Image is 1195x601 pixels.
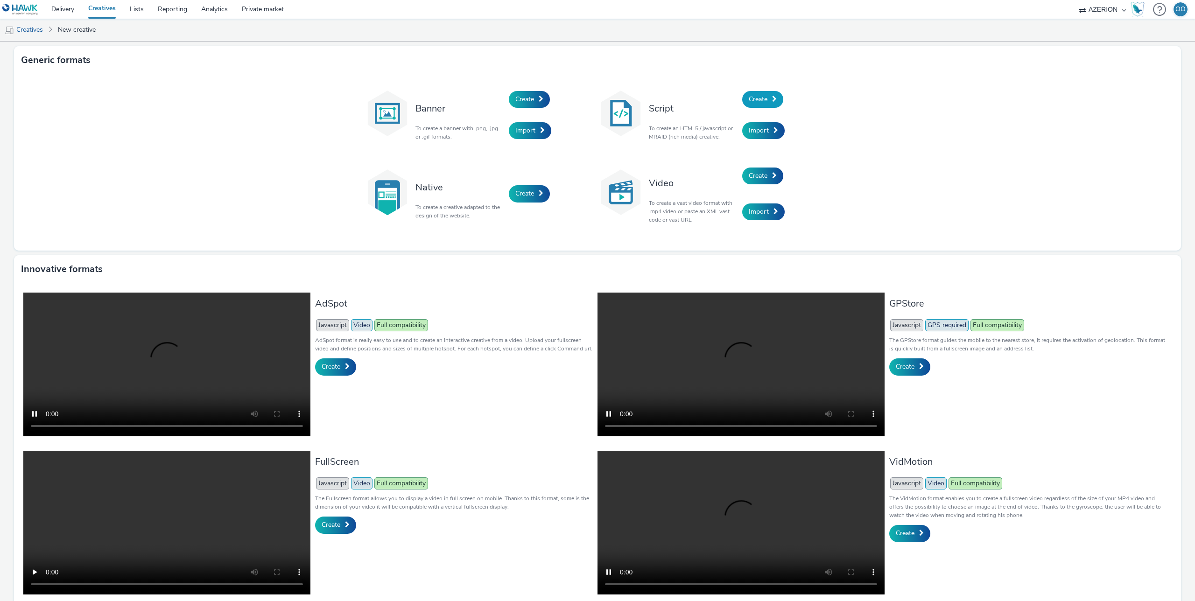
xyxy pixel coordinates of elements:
[315,455,593,468] h3: FullScreen
[597,90,644,137] img: code.svg
[5,26,14,35] img: mobile
[896,362,914,371] span: Create
[742,168,783,184] a: Create
[509,185,550,202] a: Create
[509,91,550,108] a: Create
[315,336,593,353] p: AdSpot format is really easy to use and to create an interactive creative from a video. Upload yo...
[316,319,349,331] span: Javascript
[515,189,534,198] span: Create
[742,91,783,108] a: Create
[889,336,1167,353] p: The GPStore format guides the mobile to the nearest store, it requires the activation of geolocat...
[896,529,914,538] span: Create
[1131,2,1145,17] img: Hawk Academy
[315,494,593,511] p: The Fullscreen format allows you to display a video in full screen on mobile. Thanks to this form...
[649,102,738,115] h3: Script
[322,520,340,529] span: Create
[597,169,644,216] img: video.svg
[322,362,340,371] span: Create
[2,4,38,15] img: undefined Logo
[515,126,535,135] span: Import
[53,19,100,41] a: New creative
[364,90,411,137] img: banner.svg
[364,169,411,216] img: native.svg
[415,124,504,141] p: To create a banner with .png, .jpg or .gif formats.
[351,477,373,489] span: Video
[649,177,738,189] h3: Video
[509,122,551,139] a: Import
[749,126,769,135] span: Import
[1131,2,1148,17] a: Hawk Academy
[889,455,1167,468] h3: VidMotion
[749,171,767,180] span: Create
[316,477,349,489] span: Javascript
[949,477,1002,489] span: Full compatibility
[890,319,923,331] span: Javascript
[889,525,930,542] a: Create
[742,203,785,220] a: Import
[315,358,356,375] a: Create
[925,477,947,489] span: Video
[21,53,91,67] h3: Generic formats
[649,124,738,141] p: To create an HTML5 / javascript or MRAID (rich media) creative.
[1175,2,1186,16] div: OO
[749,207,769,216] span: Import
[374,477,428,489] span: Full compatibility
[21,262,103,276] h3: Innovative formats
[889,358,930,375] a: Create
[315,517,356,533] a: Create
[415,203,504,220] p: To create a creative adapted to the design of the website.
[415,181,504,194] h3: Native
[415,102,504,115] h3: Banner
[749,95,767,104] span: Create
[970,319,1024,331] span: Full compatibility
[925,319,969,331] span: GPS required
[649,199,738,224] p: To create a vast video format with .mp4 video or paste an XML vast code or vast URL.
[515,95,534,104] span: Create
[315,297,593,310] h3: AdSpot
[890,477,923,489] span: Javascript
[889,494,1167,519] p: The VidMotion format enables you to create a fullscreen video regardless of the size of your MP4 ...
[374,319,428,331] span: Full compatibility
[889,297,1167,310] h3: GPStore
[742,122,785,139] a: Import
[351,319,373,331] span: Video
